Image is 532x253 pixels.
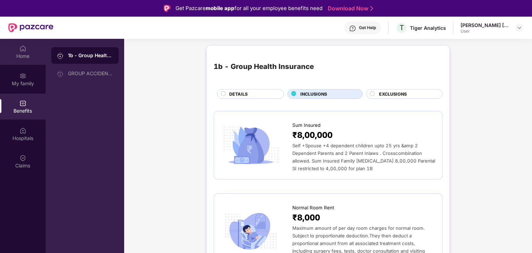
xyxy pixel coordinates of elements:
[300,91,327,97] span: INCLUSIONS
[19,127,26,134] img: svg+xml;base64,PHN2ZyBpZD0iSG9zcGl0YWxzIiB4bWxucz0iaHR0cDovL3d3dy53My5vcmcvMjAwMC9zdmciIHdpZHRoPS...
[461,28,509,34] div: User
[400,24,404,32] span: T
[68,71,113,76] div: GROUP ACCIDENTAL INSURANCE
[19,100,26,107] img: svg+xml;base64,PHN2ZyBpZD0iQmVuZWZpdHMiIHhtbG5zPSJodHRwOi8vd3d3LnczLm9yZy8yMDAwL3N2ZyIgd2lkdGg9Ij...
[8,23,53,32] img: New Pazcare Logo
[292,143,435,171] span: Self +Spouse +4 dependent children upto 25 yrs &amp 2 Dependent Parents and 2 Parent Inlaws . Cro...
[57,70,64,77] img: svg+xml;base64,PHN2ZyB3aWR0aD0iMjAiIGhlaWdodD0iMjAiIHZpZXdCb3g9IjAgMCAyMCAyMCIgZmlsbD0ibm9uZSIgeG...
[19,72,26,79] img: svg+xml;base64,PHN2ZyB3aWR0aD0iMjAiIGhlaWdodD0iMjAiIHZpZXdCb3g9IjAgMCAyMCAyMCIgZmlsbD0ibm9uZSIgeG...
[19,45,26,52] img: svg+xml;base64,PHN2ZyBpZD0iSG9tZSIgeG1sbnM9Imh0dHA6Ly93d3cudzMub3JnLzIwMDAvc3ZnIiB3aWR0aD0iMjAiIG...
[68,52,113,59] div: 1b - Group Health Insurance
[359,25,376,30] div: Get Help
[19,155,26,162] img: svg+xml;base64,PHN2ZyBpZD0iQ2xhaW0iIHhtbG5zPSJodHRwOi8vd3d3LnczLm9yZy8yMDAwL3N2ZyIgd2lkdGg9IjIwIi...
[292,122,320,129] span: Sum Insured
[370,5,373,12] img: Stroke
[517,25,522,30] img: svg+xml;base64,PHN2ZyBpZD0iRHJvcGRvd24tMzJ4MzIiIHhtbG5zPSJodHRwOi8vd3d3LnczLm9yZy8yMDAwL3N2ZyIgd2...
[379,91,407,97] span: EXCLUSIONS
[214,61,314,72] div: 1b - Group Health Insurance
[164,5,171,12] img: Logo
[292,211,320,224] span: ₹8,000
[206,5,234,11] strong: mobile app
[349,25,356,32] img: svg+xml;base64,PHN2ZyBpZD0iSGVscC0zMngzMiIgeG1sbnM9Imh0dHA6Ly93d3cudzMub3JnLzIwMDAvc3ZnIiB3aWR0aD...
[221,124,281,166] img: icon
[292,204,334,211] span: Normal Room Rent
[410,25,446,31] div: Tiger Analytics
[461,22,509,28] div: [PERSON_NAME] [PERSON_NAME]
[175,4,323,12] div: Get Pazcare for all your employee benefits need
[221,211,281,252] img: icon
[328,5,371,12] a: Download Now
[57,52,64,59] img: svg+xml;base64,PHN2ZyB3aWR0aD0iMjAiIGhlaWdodD0iMjAiIHZpZXdCb3g9IjAgMCAyMCAyMCIgZmlsbD0ibm9uZSIgeG...
[292,129,333,142] span: ₹8,00,000
[229,91,248,97] span: DETAILS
